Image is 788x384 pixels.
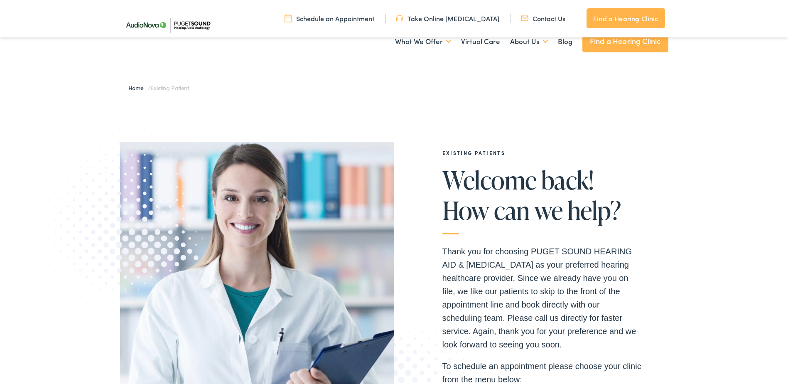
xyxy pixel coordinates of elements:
[16,90,235,316] img: Graphic image with a halftone pattern, contributing to the site's visual design.
[442,197,489,224] span: How
[521,14,565,23] a: Contact Us
[541,166,594,194] span: back!
[128,84,189,92] span: /
[128,84,148,92] a: Home
[582,30,668,52] a: Find a Hearing Clinic
[395,26,451,57] a: What We Offer
[510,26,548,57] a: About Us
[285,14,292,23] img: utility icon
[442,150,642,156] h2: EXISTING PATIENTS
[461,26,500,57] a: Virtual Care
[396,14,499,23] a: Take Online [MEDICAL_DATA]
[521,14,528,23] img: utility icon
[567,197,621,224] span: help?
[558,26,572,57] a: Blog
[442,166,537,194] span: Welcome
[494,197,529,224] span: can
[587,8,665,28] a: Find a Hearing Clinic
[534,197,563,224] span: we
[442,245,642,351] p: Thank you for choosing PUGET SOUND HEARING AID & [MEDICAL_DATA] as your preferred hearing healthc...
[150,84,189,92] span: Existing Patient
[396,14,403,23] img: utility icon
[285,14,374,23] a: Schedule an Appointment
